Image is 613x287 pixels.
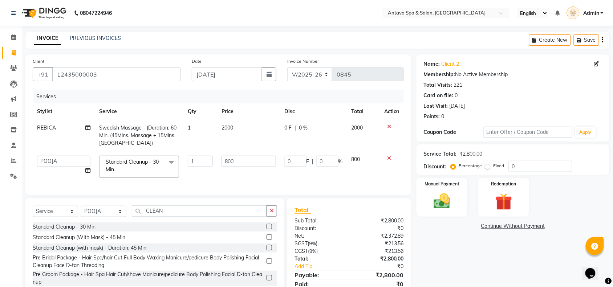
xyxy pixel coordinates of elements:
[52,67,181,81] input: Search by Name/Mobile/Email/Code
[459,163,482,169] label: Percentage
[289,240,349,247] div: ( )
[295,248,308,254] span: CGST
[289,271,349,279] div: Payable:
[222,124,233,131] span: 2000
[424,81,452,89] div: Total Visits:
[349,240,409,247] div: ₹213.56
[424,92,454,99] div: Card on file:
[289,232,349,240] div: Net:
[106,159,159,173] span: Standard Cleanup - 30 Min
[574,34,599,46] button: Save
[424,150,457,158] div: Service Total:
[529,34,571,46] button: Create New
[309,248,316,254] span: 9%
[455,92,458,99] div: 0
[583,9,599,17] span: Admin
[99,124,176,146] span: Swedish Massage - (Duration: 60Min. (45Mins. Massage + 15Mins. [GEOGRAPHIC_DATA])
[347,103,380,120] th: Total
[289,263,359,270] a: Add Tip
[188,124,191,131] span: 1
[567,7,580,19] img: Admin
[349,247,409,255] div: ₹213.56
[295,206,311,214] span: Total
[33,271,264,286] div: Pre Groom Package - Hair Spa Hair Cut/shave Manicure/pedicure Body Polishing Facial D-tan Cleanup
[460,150,483,158] div: ₹2,800.00
[280,103,347,120] th: Disc
[349,271,409,279] div: ₹2,800.00
[424,71,455,78] div: Membership:
[33,103,95,120] th: Stylist
[312,158,314,165] span: |
[309,241,316,246] span: 9%
[424,128,483,136] div: Coupon Code
[132,205,267,217] input: Search or Scan
[349,255,409,263] div: ₹2,800.00
[289,255,349,263] div: Total:
[33,234,125,241] div: Standard Cleanup (With Mask) - 45 Min
[80,3,112,23] b: 08047224946
[34,32,61,45] a: INVOICE
[442,113,444,120] div: 0
[338,158,343,165] span: %
[306,158,309,165] span: F
[442,60,459,68] a: Client 2
[19,3,68,23] img: logo
[33,254,264,269] div: Pre Bridal Package - Hair Spa/hair Cut Full Body Waxing Manicure/pedicure Body Polishing Facial C...
[454,81,463,89] div: 221
[429,192,456,211] img: _cash.svg
[285,124,292,132] span: 0 F
[424,102,448,110] div: Last Visit:
[33,90,409,103] div: Services
[217,103,280,120] th: Price
[494,163,504,169] label: Fixed
[483,127,572,138] input: Enter Offer / Coupon Code
[192,58,202,65] label: Date
[33,223,96,231] div: Standard Cleanup - 30 Min
[359,263,409,270] div: ₹0
[289,225,349,232] div: Discount:
[424,60,440,68] div: Name:
[424,163,446,171] div: Discount:
[582,258,606,280] iframe: chat widget
[424,113,440,120] div: Points:
[183,103,217,120] th: Qty
[37,124,56,131] span: REBICA
[289,247,349,255] div: ( )
[295,240,308,247] span: SGST
[352,156,360,163] span: 800
[287,58,319,65] label: Invoice Number
[114,166,117,173] a: x
[33,67,53,81] button: +91
[33,244,146,252] div: Standard Cleanup (with mask) - Duration: 45 Min
[349,232,409,240] div: ₹2,372.89
[295,124,296,132] span: |
[70,35,121,41] a: PREVIOUS INVOICES
[299,124,308,132] span: 0 %
[380,103,404,120] th: Action
[349,225,409,232] div: ₹0
[33,58,44,65] label: Client
[425,181,459,187] label: Manual Payment
[289,217,349,225] div: Sub Total:
[352,124,363,131] span: 2000
[424,71,602,78] div: No Active Membership
[349,217,409,225] div: ₹2,800.00
[95,103,183,120] th: Service
[490,192,517,212] img: _gift.svg
[450,102,465,110] div: [DATE]
[418,222,608,230] a: Continue Without Payment
[491,181,516,187] label: Redemption
[575,127,596,138] button: Apply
